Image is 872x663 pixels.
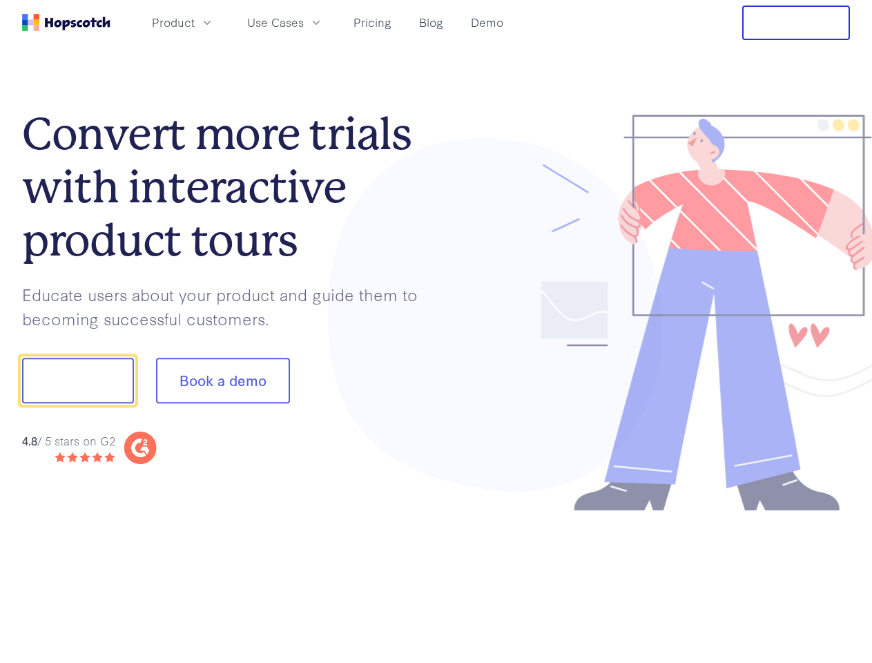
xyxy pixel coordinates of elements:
[239,11,331,34] button: Use Cases
[22,432,37,448] strong: 4.8
[22,108,436,267] h1: Convert more trials with interactive product tours
[465,11,509,34] a: Demo
[156,358,290,404] button: Book a demo
[247,14,304,31] span: Use Cases
[22,432,115,450] div: / 5 stars on G2
[348,11,397,34] a: Pricing
[742,6,850,40] button: Free Trial
[22,282,436,330] p: Educate users about your product and guide them to becoming successful customers.
[414,11,449,34] a: Blog
[144,11,222,34] button: Product
[22,358,134,404] button: Show me!
[152,14,195,31] span: Product
[22,14,110,31] a: Home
